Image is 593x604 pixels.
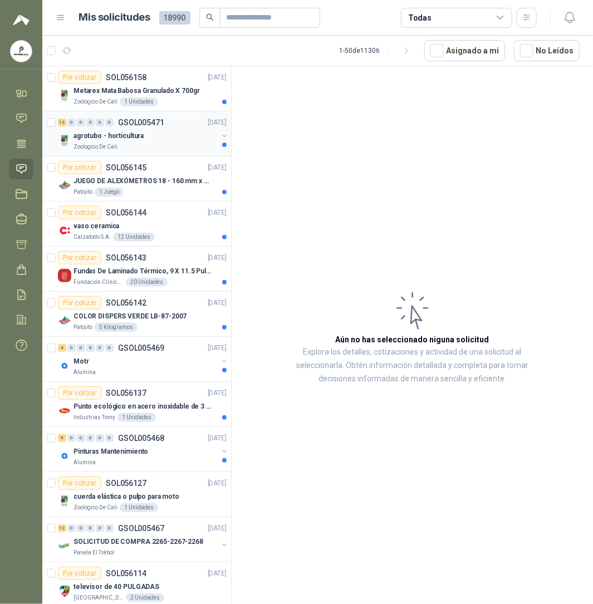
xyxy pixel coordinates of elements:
p: [DATE] [208,523,227,534]
div: Por cotizar [58,567,101,580]
a: Por cotizarSOL056145[DATE] Company LogoJUEGO DE ALEXÓMETROS 18 - 160 mm x 0,01 mm 2824-S3Patojito... [42,156,231,202]
div: 0 [77,434,85,442]
a: 12 0 0 0 0 0 GSOL005471[DATE] Company Logoagrotubo - horticulturaZoologico De Cali [58,116,229,151]
span: 18990 [159,11,190,24]
div: 0 [105,524,114,532]
div: Por cotizar [58,477,101,490]
img: Company Logo [58,585,71,598]
div: 0 [67,344,76,352]
a: Por cotizarSOL056144[DATE] Company Logovaso ceramicaCalzatodo S.A.12 Unidades [42,202,231,247]
div: 0 [77,524,85,532]
p: Metarex Mata Babosa Granulado X 700gr [73,86,200,96]
p: Zoologico De Cali [73,97,117,106]
div: 1 Juego [95,188,124,197]
a: 4 0 0 0 0 0 GSOL005469[DATE] Company LogoMotrAlumina [58,341,229,377]
div: 1 Unidades [120,97,158,106]
div: 4 [58,344,66,352]
a: 9 0 0 0 0 0 GSOL005468[DATE] Company LogoPinturas MantenimientoAlumina [58,431,229,467]
div: 0 [96,119,104,126]
div: 5 Kilogramos [95,323,138,332]
p: Fundas De Laminado Térmico, 9 X 11.5 Pulgadas [73,266,212,277]
img: Company Logo [58,179,71,192]
p: [DATE] [208,117,227,128]
p: Zoologico De Cali [73,503,117,512]
p: Industrias Tomy [73,413,115,422]
p: cuerda elástica o pulpo para moto [73,492,179,502]
div: 0 [86,119,95,126]
p: Pinturas Mantenimiento [73,446,148,457]
p: SOL056127 [106,479,146,487]
img: Company Logo [58,269,71,282]
p: SOL056142 [106,299,146,307]
p: Motr [73,356,89,367]
div: Todas [408,12,432,24]
a: Por cotizarSOL056142[DATE] Company LogoCOLOR DISPERS VERDE LB-87-2007Patojito5 Kilogramos [42,292,231,337]
a: Por cotizarSOL056127[DATE] Company Logocuerda elástica o pulpo para motoZoologico De Cali1 Unidades [42,472,231,517]
a: Por cotizarSOL056158[DATE] Company LogoMetarex Mata Babosa Granulado X 700grZoologico De Cali1 Un... [42,66,231,111]
p: Explora los detalles, cotizaciones y actividad de una solicitud al seleccionarla. Obtén informaci... [287,346,537,386]
h3: Aún no has seleccionado niguna solicitud [336,333,489,346]
div: 1 Unidades [117,413,156,422]
p: JUEGO DE ALEXÓMETROS 18 - 160 mm x 0,01 mm 2824-S3 [73,176,212,186]
a: Por cotizarSOL056137[DATE] Company LogoPunto ecológico en acero inoxidable de 3 puestos, con capa... [42,382,231,427]
div: 2 Unidades [126,593,164,602]
div: 0 [96,524,104,532]
p: agrotubo - horticultura [73,131,144,141]
div: 0 [86,524,95,532]
div: Por cotizar [58,161,101,174]
p: [DATE] [208,478,227,489]
div: 0 [105,119,114,126]
img: Company Logo [58,314,71,327]
div: Por cotizar [58,206,101,219]
img: Logo peakr [13,13,30,27]
p: [DATE] [208,343,227,353]
p: Panela El Trébol [73,548,114,557]
p: [DATE] [208,433,227,444]
button: No Leídos [514,40,580,61]
p: [DATE] [208,568,227,579]
p: [GEOGRAPHIC_DATA] [73,593,124,602]
div: Por cotizar [58,71,101,84]
p: Patojito [73,323,92,332]
img: Company Logo [58,359,71,372]
p: SOL056144 [106,209,146,217]
p: COLOR DISPERS VERDE LB-87-2007 [73,311,187,322]
h1: Mis solicitudes [79,9,150,26]
img: Company Logo [58,89,71,102]
p: [DATE] [208,388,227,399]
p: [DATE] [208,298,227,308]
div: 0 [67,524,76,532]
div: 1 - 50 de 11306 [339,42,415,60]
div: 20 Unidades [126,278,168,287]
p: GSOL005468 [118,434,164,442]
div: 0 [67,119,76,126]
img: Company Logo [58,224,71,237]
div: 0 [105,434,114,442]
p: SOL056158 [106,73,146,81]
div: 0 [77,344,85,352]
p: Zoologico De Cali [73,143,117,151]
p: GSOL005469 [118,344,164,352]
a: Por cotizarSOL056143[DATE] Company LogoFundas De Laminado Térmico, 9 X 11.5 PulgadasFundación Clí... [42,247,231,292]
div: 12 [58,119,66,126]
img: Company Logo [58,449,71,463]
img: Company Logo [58,539,71,553]
span: search [206,13,214,21]
div: 1 Unidades [120,503,158,512]
div: 12 Unidades [113,233,155,242]
p: Alumina [73,368,96,377]
p: GSOL005471 [118,119,164,126]
img: Company Logo [11,41,32,62]
p: vaso ceramica [73,221,119,232]
p: [DATE] [208,72,227,83]
div: 12 [58,524,66,532]
p: Calzatodo S.A. [73,233,111,242]
p: SOL056145 [106,164,146,171]
div: 0 [67,434,76,442]
p: Punto ecológico en acero inoxidable de 3 puestos, con capacidad para 121L cada división. [73,401,212,412]
p: Fundación Clínica Shaio [73,278,124,287]
div: Por cotizar [58,386,101,400]
div: 0 [96,434,104,442]
p: [DATE] [208,208,227,218]
div: 0 [86,434,95,442]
